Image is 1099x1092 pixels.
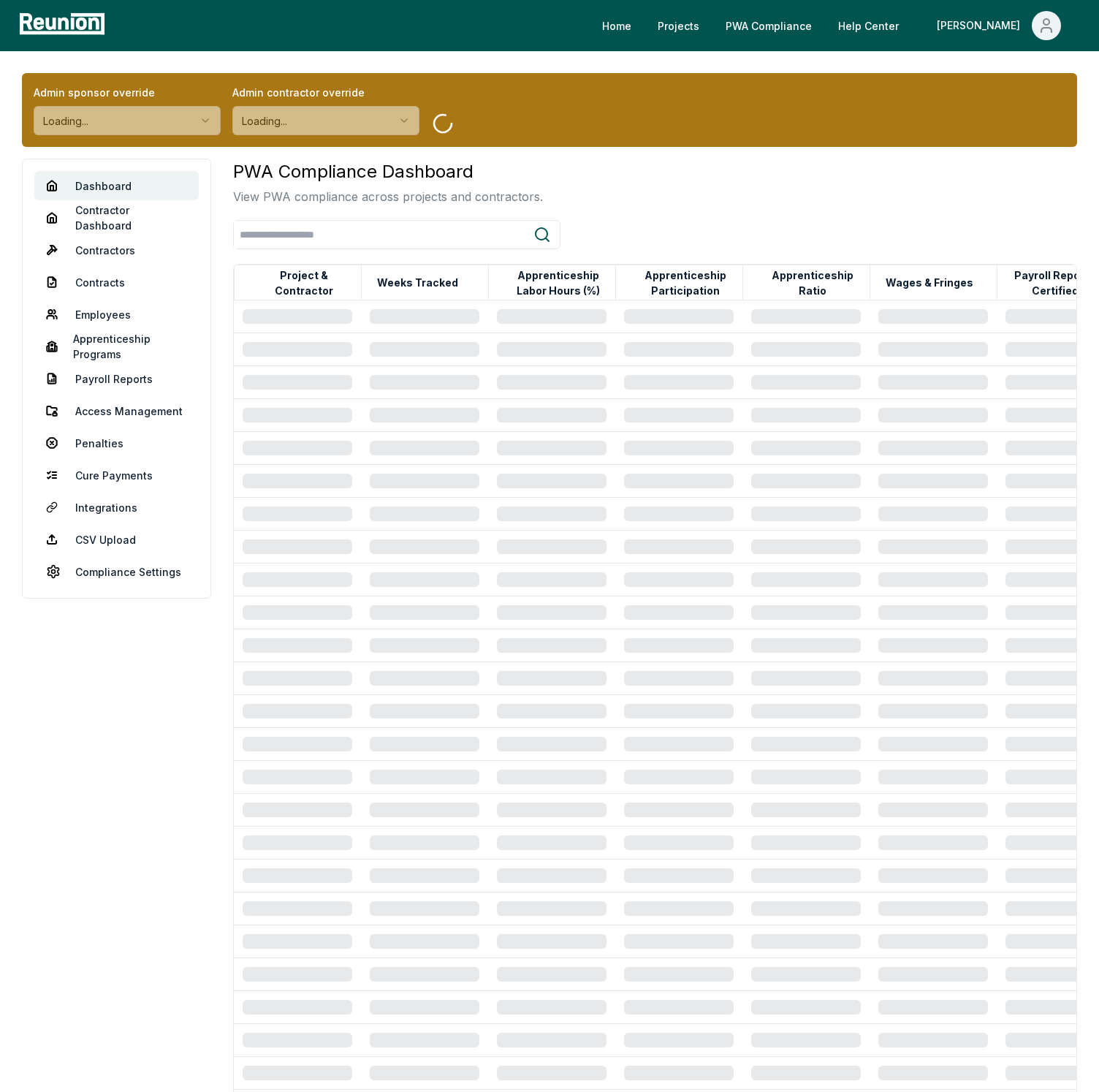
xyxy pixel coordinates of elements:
a: Access Management [34,396,199,425]
label: Admin sponsor override [34,85,221,100]
p: View PWA compliance across projects and contractors. [233,188,543,205]
a: Apprenticeship Programs [34,332,199,361]
a: Contractors [34,235,199,265]
button: Apprenticeship Participation [628,268,742,297]
button: Project & Contractor [247,268,361,297]
a: Home [590,11,643,40]
a: Cure Payments [34,460,199,490]
button: Apprenticeship Labor Hours (%) [501,268,615,297]
button: Wages & Fringes [883,268,976,297]
a: Penalties [34,428,199,458]
h3: PWA Compliance Dashboard [233,159,543,185]
a: Employees [34,300,199,329]
label: Admin contractor override [232,85,419,100]
nav: Main [590,11,1084,40]
a: Integrations [34,493,199,522]
a: CSV Upload [34,525,199,554]
a: Help Center [826,11,910,40]
a: Compliance Settings [34,557,199,586]
button: Apprenticeship Ratio [756,268,870,297]
a: Projects [646,11,711,40]
a: Dashboard [34,171,199,200]
button: [PERSON_NAME] [925,11,1073,40]
a: PWA Compliance [714,11,824,40]
a: Contracts [34,268,199,297]
a: Contractor Dashboard [34,203,199,232]
button: Weeks Tracked [374,268,461,297]
div: [PERSON_NAME] [937,11,1026,40]
a: Payroll Reports [34,364,199,393]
